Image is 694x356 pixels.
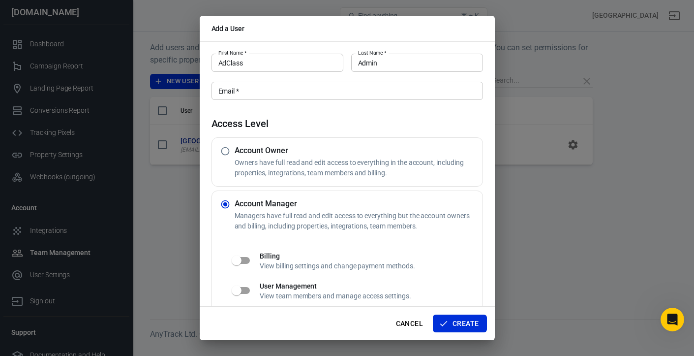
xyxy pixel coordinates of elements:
[200,16,495,41] h2: Add a User
[392,315,427,333] button: Cancel
[260,291,482,301] p: View team members and manage access settings.
[211,54,343,72] input: John
[358,49,386,57] label: Last Name
[235,158,479,178] p: Owners have full read and edit access to everything in the account, including properties, integra...
[661,308,684,331] iframe: Intercom live chat
[260,251,482,261] h6: Billing
[433,315,486,333] button: Create
[235,146,479,156] h5: Account Owner
[218,49,246,57] label: First Name
[351,54,483,72] input: Doe
[260,261,482,271] p: View billing settings and change payment methods.
[235,199,479,209] h5: Account Manager
[260,281,482,291] h6: User Management
[235,211,479,231] p: Managers have full read and edit access to everything but the account owners and billing, includi...
[211,82,483,100] input: john.doe@work.com
[211,118,483,129] h4: Access Level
